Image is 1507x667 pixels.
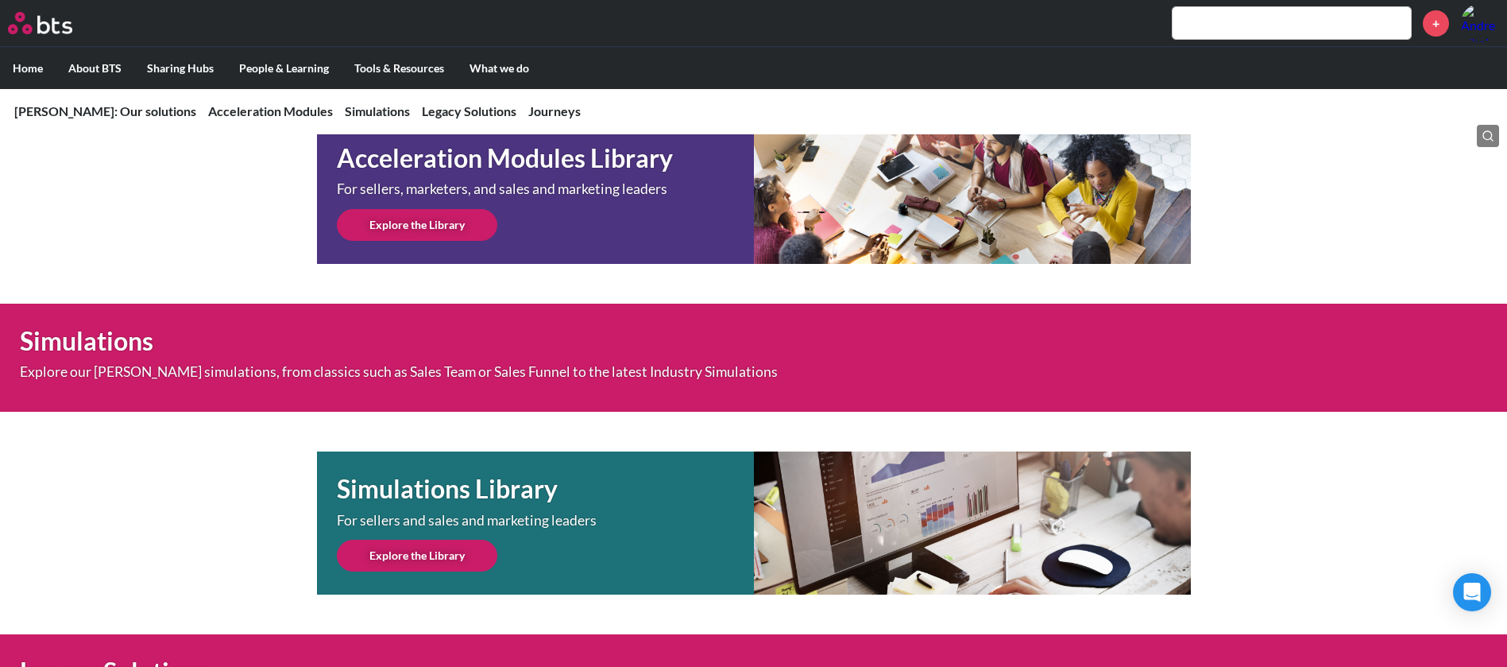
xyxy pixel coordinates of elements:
[337,540,497,572] a: Explore the Library
[337,209,497,241] a: Explore the Library
[528,103,581,118] a: Journeys
[345,103,410,118] a: Simulations
[337,471,754,507] h1: Simulations Library
[134,48,226,89] label: Sharing Hubs
[1453,573,1491,611] div: Open Intercom Messenger
[1423,10,1449,37] a: +
[342,48,457,89] label: Tools & Resources
[337,182,670,196] p: For sellers, marketers, and sales and marketing leaders
[422,103,516,118] a: Legacy Solutions
[20,365,841,379] p: Explore our [PERSON_NAME] simulations, from classics such as Sales Team or Sales Funnel to the la...
[457,48,542,89] label: What we do
[20,324,1047,359] h1: Simulations
[337,514,670,528] p: For sellers and sales and marketing leaders
[8,12,102,34] a: Go home
[337,141,754,176] h1: Acceleration Modules Library
[1461,4,1499,42] img: Andre Ribeiro
[8,12,72,34] img: BTS Logo
[56,48,134,89] label: About BTS
[226,48,342,89] label: People & Learning
[208,103,333,118] a: Acceleration Modules
[1461,4,1499,42] a: Profile
[14,103,196,118] a: [PERSON_NAME]: Our solutions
